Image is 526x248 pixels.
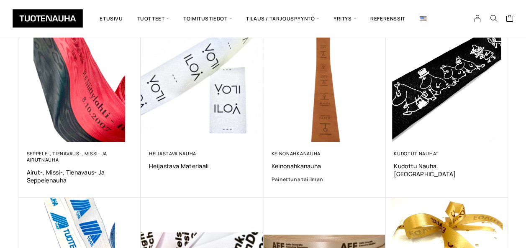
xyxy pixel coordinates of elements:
button: Search [485,15,501,22]
span: Tilaus / Tarjouspyyntö [239,6,326,30]
a: Kudotut nauhat [394,150,439,157]
a: Keinonahkanauha [272,150,321,157]
span: Toimitustiedot [176,6,239,30]
a: Airut-, missi-, tienavaus- ja seppelenauha [27,168,133,184]
a: Kudottu nauha, [GEOGRAPHIC_DATA] [394,162,500,178]
span: Tuotteet [130,6,176,30]
a: Cart [505,14,513,24]
strong: Painettuna tai ilman [272,176,323,183]
span: Yritys [326,6,363,30]
a: Keinonahkanauha [272,162,377,170]
a: Heijastava materiaali [149,162,255,170]
a: My Account [470,15,486,22]
img: English [420,16,426,21]
a: Seppele-, tienavaus-, missi- ja airutnauha [27,150,107,163]
img: Tuotenauha Oy [13,9,83,28]
a: Referenssit [363,6,413,30]
a: Painettuna tai ilman [272,175,377,184]
a: Heijastava nauha [149,150,196,157]
a: Etusivu [92,6,130,30]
